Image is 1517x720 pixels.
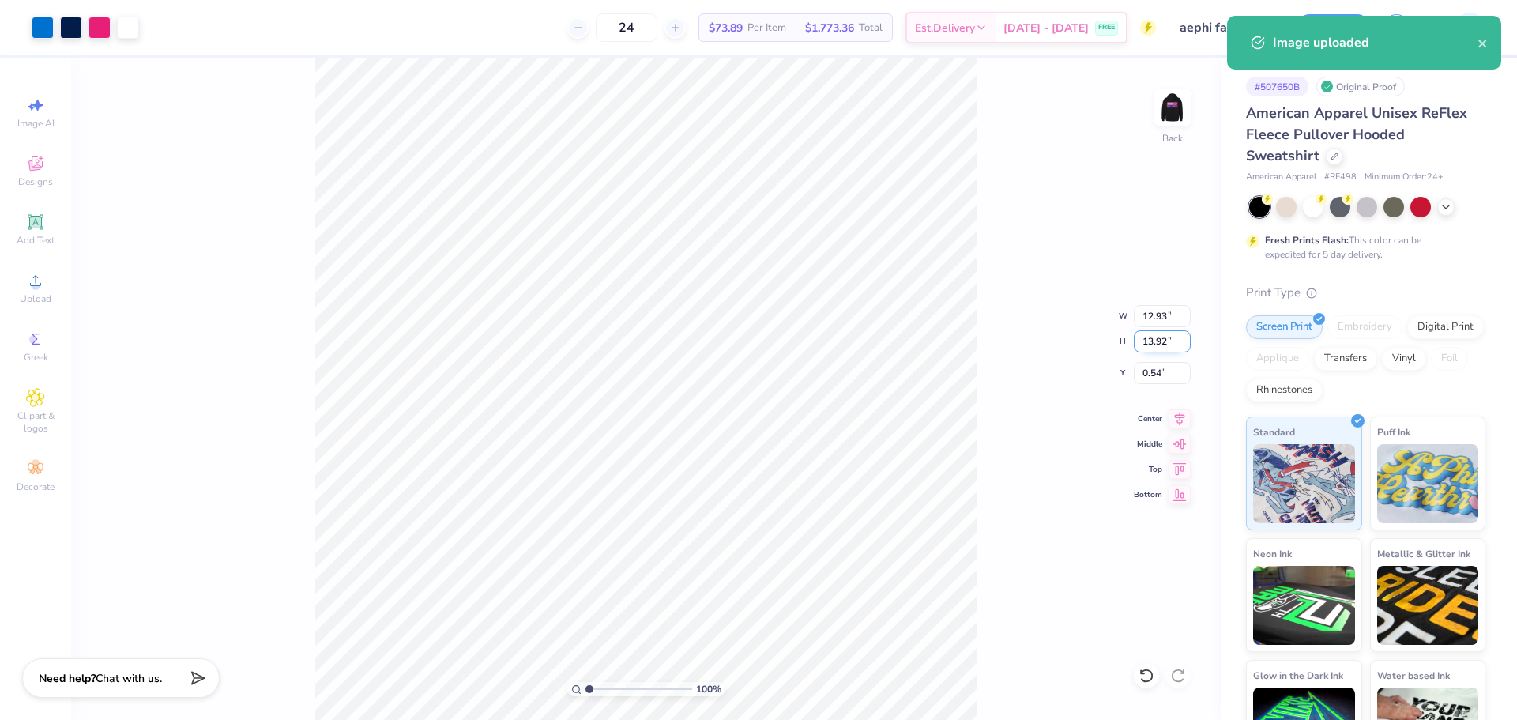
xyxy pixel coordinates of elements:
span: Designs [18,175,53,188]
div: Back [1162,131,1183,145]
span: American Apparel Unisex ReFlex Fleece Pullover Hooded Sweatshirt [1246,104,1467,165]
span: Image AI [17,117,55,130]
img: Puff Ink [1377,444,1479,523]
span: Standard [1253,424,1295,440]
div: Digital Print [1407,315,1484,339]
strong: Fresh Prints Flash: [1265,234,1349,247]
div: # 507650B [1246,77,1308,96]
div: Print Type [1246,284,1485,302]
span: FREE [1098,22,1115,33]
span: Middle [1134,439,1162,450]
span: Minimum Order: 24 + [1365,171,1444,184]
span: Est. Delivery [915,20,975,36]
span: Water based Ink [1377,667,1450,684]
span: Clipart & logos [8,409,63,435]
span: Chat with us. [96,671,162,686]
span: Add Text [17,234,55,247]
div: Screen Print [1246,315,1323,339]
span: Upload [20,292,51,305]
div: Vinyl [1382,347,1426,371]
div: Applique [1246,347,1309,371]
div: Image uploaded [1273,33,1477,52]
div: Original Proof [1316,77,1405,96]
span: Top [1134,464,1162,475]
span: $73.89 [709,20,743,36]
div: Transfers [1314,347,1377,371]
button: close [1477,33,1489,52]
strong: Need help? [39,671,96,686]
span: Decorate [17,481,55,493]
input: – – [596,13,657,42]
div: Foil [1431,347,1468,371]
img: Neon Ink [1253,566,1355,645]
span: # RF498 [1324,171,1357,184]
span: Greek [24,351,48,364]
img: Back [1157,92,1188,123]
span: Bottom [1134,489,1162,500]
span: Per Item [747,20,786,36]
input: Untitled Design [1168,12,1284,43]
span: Metallic & Glitter Ink [1377,545,1470,562]
span: Neon Ink [1253,545,1292,562]
span: Center [1134,413,1162,424]
span: American Apparel [1246,171,1316,184]
span: Glow in the Dark Ink [1253,667,1343,684]
span: Puff Ink [1377,424,1410,440]
span: 100 % [696,682,721,696]
span: $1,773.36 [805,20,854,36]
div: Rhinestones [1246,379,1323,402]
img: Metallic & Glitter Ink [1377,566,1479,645]
img: Standard [1253,444,1355,523]
span: [DATE] - [DATE] [1003,20,1089,36]
div: This color can be expedited for 5 day delivery. [1265,233,1459,262]
div: Embroidery [1327,315,1402,339]
span: Total [859,20,883,36]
